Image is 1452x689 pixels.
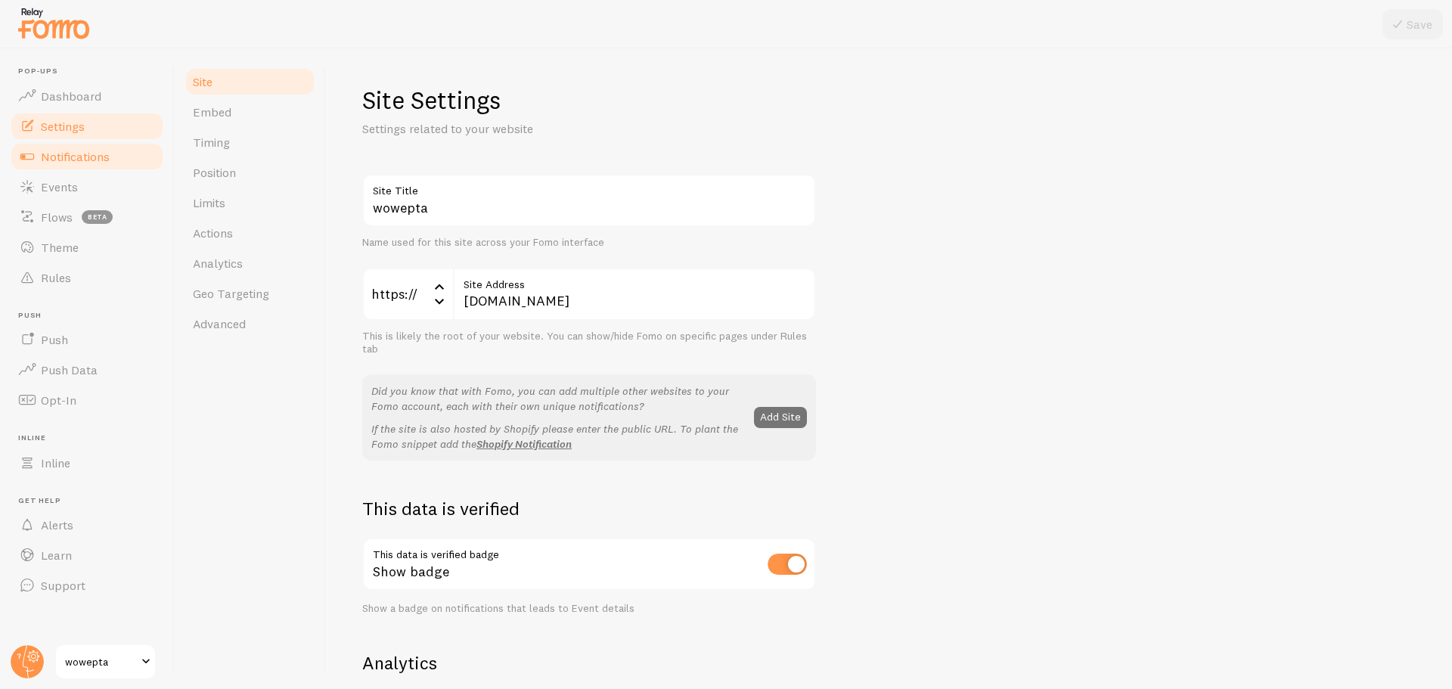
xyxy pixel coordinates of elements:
span: Inline [41,455,70,470]
span: Settings [41,119,85,134]
a: Dashboard [9,81,165,111]
a: Geo Targeting [184,278,316,309]
div: Name used for this site across your Fomo interface [362,236,816,250]
div: Show a badge on notifications that leads to Event details [362,602,816,616]
a: Timing [184,127,316,157]
span: wowepta [65,653,137,671]
span: Timing [193,135,230,150]
span: Alerts [41,517,73,532]
a: Alerts [9,510,165,540]
span: Geo Targeting [193,286,269,301]
a: Rules [9,262,165,293]
span: Position [193,165,236,180]
h2: This data is verified [362,497,816,520]
span: Push [41,332,68,347]
span: Push Data [41,362,98,377]
a: Theme [9,232,165,262]
span: Advanced [193,316,246,331]
input: myhonestcompany.com [453,268,816,321]
span: Get Help [18,496,165,506]
span: Limits [193,195,225,210]
p: Settings related to your website [362,120,725,138]
span: Learn [41,548,72,563]
a: Position [184,157,316,188]
span: beta [82,210,113,224]
h1: Site Settings [362,85,816,116]
button: Add Site [754,407,807,428]
a: Advanced [184,309,316,339]
img: fomo-relay-logo-orange.svg [16,4,92,42]
label: Site Title [362,174,816,200]
a: Events [9,172,165,202]
a: Actions [184,218,316,248]
a: Embed [184,97,316,127]
a: Learn [9,540,165,570]
a: Push Data [9,355,165,385]
span: Dashboard [41,88,101,104]
span: Flows [41,209,73,225]
span: Rules [41,270,71,285]
a: Opt-In [9,385,165,415]
a: Settings [9,111,165,141]
label: Site Address [453,268,816,293]
a: wowepta [54,644,157,680]
a: Flows beta [9,202,165,232]
a: Limits [184,188,316,218]
span: Site [193,74,213,89]
span: Actions [193,225,233,241]
span: Opt-In [41,393,76,408]
div: https:// [362,268,453,321]
p: If the site is also hosted by Shopify please enter the public URL. To plant the Fomo snippet add the [371,421,745,452]
span: Support [41,578,85,593]
a: Shopify Notification [476,437,572,451]
a: Notifications [9,141,165,172]
span: Notifications [41,149,110,164]
span: Theme [41,240,79,255]
span: Events [41,179,78,194]
div: Show badge [362,538,816,593]
a: Push [9,324,165,355]
span: Analytics [193,256,243,271]
span: Inline [18,433,165,443]
div: This is likely the root of your website. You can show/hide Fomo on specific pages under Rules tab [362,330,816,356]
span: Pop-ups [18,67,165,76]
span: Push [18,311,165,321]
span: Embed [193,104,231,119]
p: Did you know that with Fomo, you can add multiple other websites to your Fomo account, each with ... [371,383,745,414]
a: Inline [9,448,165,478]
h2: Analytics [362,651,816,675]
a: Support [9,570,165,601]
a: Site [184,67,316,97]
a: Analytics [184,248,316,278]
